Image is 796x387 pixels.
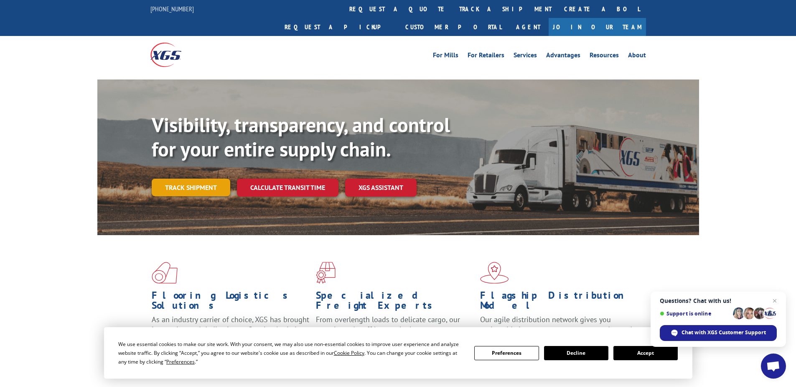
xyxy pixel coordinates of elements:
img: xgs-icon-flagship-distribution-model-red [480,262,509,284]
b: Visibility, transparency, and control for your entire supply chain. [152,112,450,162]
div: Chat with XGS Customer Support [660,325,777,341]
a: For Mills [433,52,458,61]
div: Cookie Consent Prompt [104,327,692,379]
a: Request a pickup [278,18,399,36]
span: Cookie Policy [334,349,364,356]
span: Chat with XGS Customer Support [682,329,766,336]
button: Accept [613,346,678,360]
a: Resources [590,52,619,61]
a: Calculate transit time [237,179,338,197]
h1: Specialized Freight Experts [316,290,474,315]
span: Support is online [660,310,730,317]
span: As an industry carrier of choice, XGS has brought innovation and dedication to flooring logistics... [152,315,309,344]
a: Advantages [546,52,580,61]
img: xgs-icon-focused-on-flooring-red [316,262,336,284]
a: For Retailers [468,52,504,61]
span: Preferences [166,358,195,365]
a: Agent [508,18,549,36]
h1: Flooring Logistics Solutions [152,290,310,315]
a: [PHONE_NUMBER] [150,5,194,13]
a: XGS ASSISTANT [345,179,417,197]
a: Track shipment [152,179,230,196]
p: From overlength loads to delicate cargo, our experienced staff knows the best way to move your fr... [316,315,474,352]
img: xgs-icon-total-supply-chain-intelligence-red [152,262,178,284]
span: Our agile distribution network gives you nationwide inventory management on demand. [480,315,634,334]
span: Close chat [770,296,780,306]
a: Customer Portal [399,18,508,36]
span: Questions? Chat with us! [660,297,777,304]
a: About [628,52,646,61]
a: Join Our Team [549,18,646,36]
div: Open chat [761,354,786,379]
div: We use essential cookies to make our site work. With your consent, we may also use non-essential ... [118,340,464,366]
button: Preferences [474,346,539,360]
h1: Flagship Distribution Model [480,290,638,315]
a: Services [514,52,537,61]
button: Decline [544,346,608,360]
